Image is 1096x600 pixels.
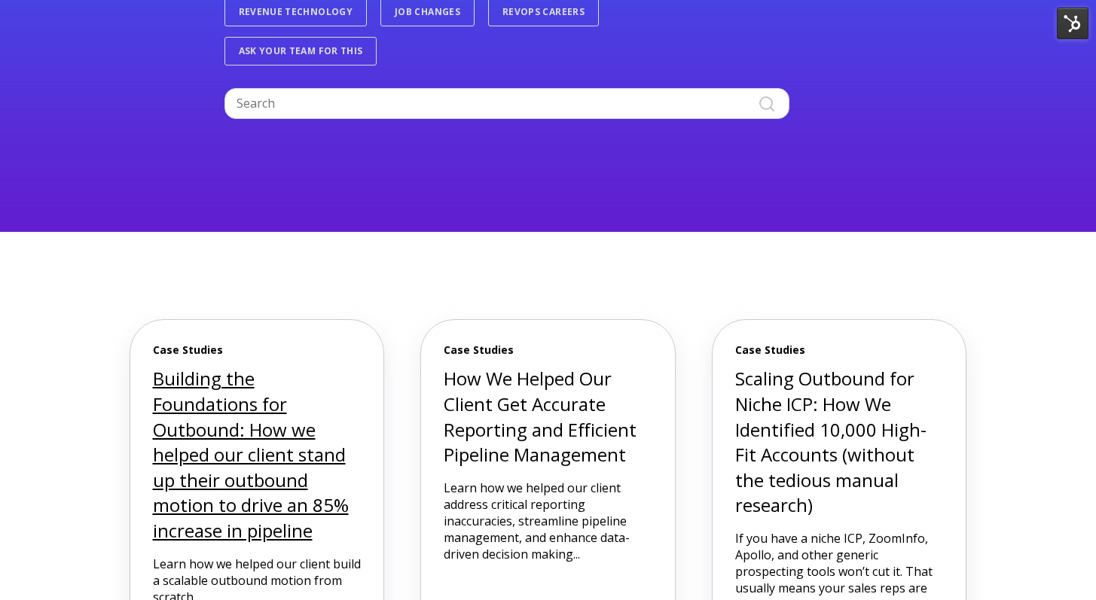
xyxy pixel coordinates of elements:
[444,343,652,358] span: Case Studies
[153,343,362,358] span: Case Studies
[444,366,637,467] a: How We Helped Our Client Get Accurate Reporting and Efficient Pipeline Management
[735,343,944,358] span: Case Studies
[224,37,377,65] a: Ask Your Team For This
[224,88,789,118] input: Search
[735,366,927,517] a: Scaling Outbound for Niche ICP: How We Identified 10,000 High-Fit Accounts (without the tedious m...
[1057,8,1088,39] img: HubSpot Tools Menu Toggle
[444,480,652,562] p: Learn how we helped our client address critical reporting inaccuracies, streamline pipeline manag...
[153,366,349,543] a: Building the Foundations for Outbound: How we helped our client stand up their outbound motion to...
